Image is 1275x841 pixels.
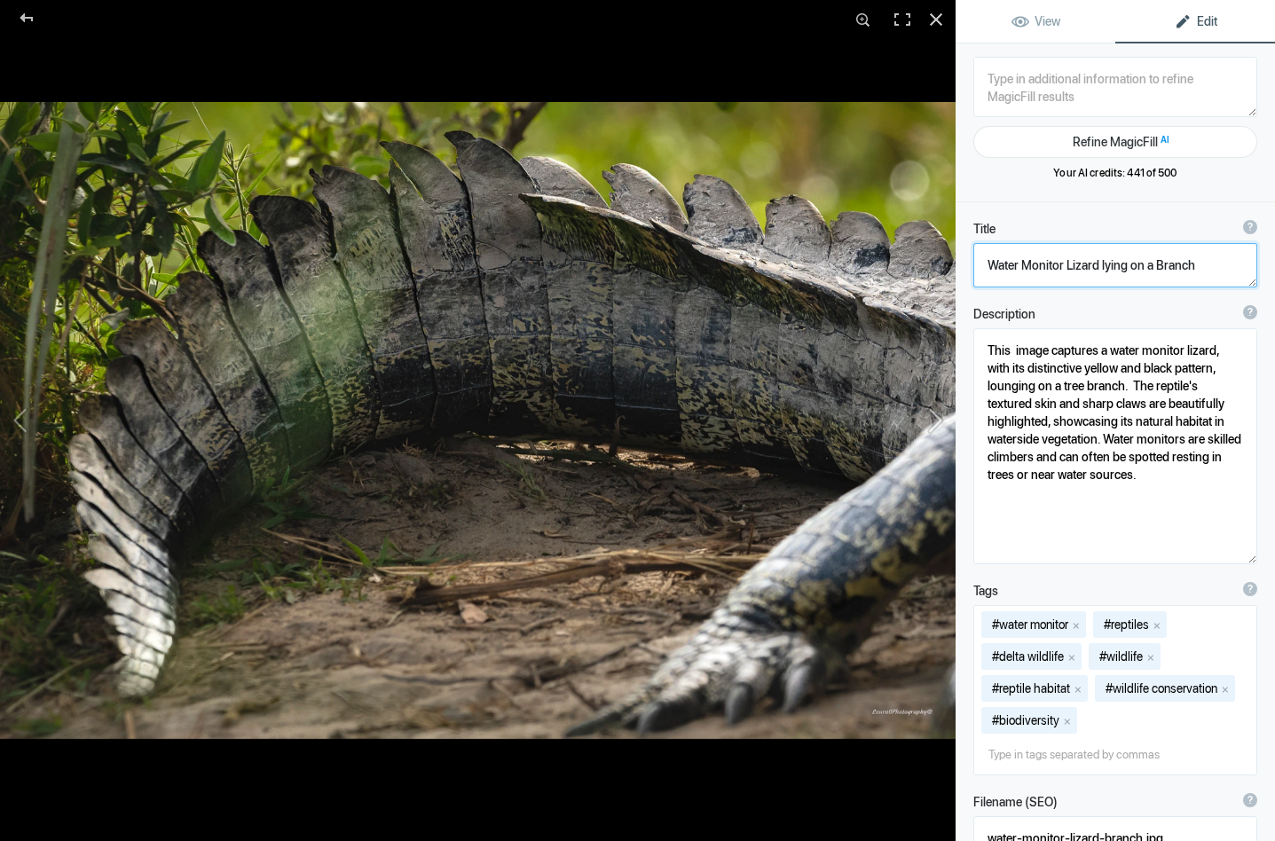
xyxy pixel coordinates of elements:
[981,707,1077,734] mat-chip: #biodiversity
[973,793,1058,811] b: Filename (SEO)
[973,305,1035,323] b: Description
[973,220,996,238] b: Title
[1093,611,1167,638] mat-chip: #reptiles
[1095,675,1235,702] mat-chip: #wildlife conservation
[1243,793,1257,807] div: ?
[1174,14,1217,28] span: Edit
[1070,618,1082,631] button: x
[822,269,956,571] button: Next (arrow right)
[1011,14,1060,28] span: View
[981,643,1082,670] mat-chip: #delta wildlife
[1243,582,1257,596] div: ?
[1219,682,1232,695] button: x
[983,738,1247,770] input: Type in tags separated by commas
[981,675,1088,702] mat-chip: #reptile habitat
[1243,220,1257,234] div: ?
[1072,682,1084,695] button: x
[1151,618,1163,631] button: x
[1089,643,1161,670] mat-chip: #wildlife
[1145,650,1157,663] button: x
[1053,167,1177,179] span: Your AI credits: 441 of 500
[981,611,1086,638] mat-chip: #water monitor
[1243,305,1257,319] div: ?
[1161,133,1169,146] span: AI
[973,582,998,600] b: Tags
[1061,714,1074,727] button: x
[973,126,1257,158] button: Refine MagicFillAI
[1066,650,1078,663] button: x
